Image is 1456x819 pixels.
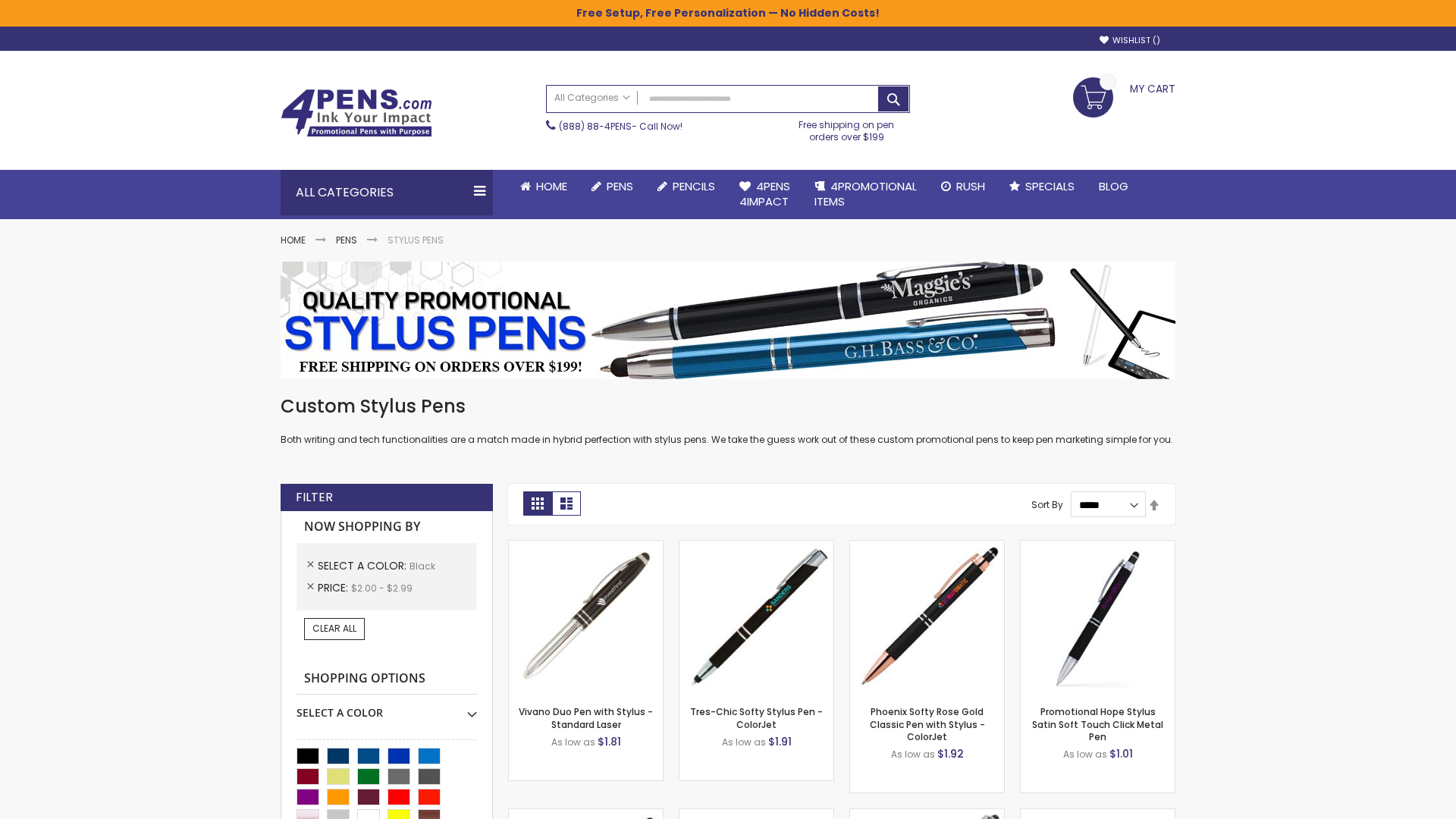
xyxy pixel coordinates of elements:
a: Pencils [645,170,727,203]
a: 4PROMOTIONALITEMS [802,170,929,219]
img: Phoenix Softy Rose Gold Classic Pen with Stylus - ColorJet-Black [850,541,1004,695]
div: Both writing and tech functionalities are a match made in hybrid perfection with stylus pens. We ... [281,394,1175,447]
a: Blog [1087,170,1141,203]
strong: Stylus Pens [388,234,444,246]
a: Vivano Duo Pen with Stylus - Standard Laser-Black [509,540,663,553]
span: As low as [1063,748,1107,761]
span: Pencils [673,178,715,194]
span: All Categories [554,92,630,104]
div: All Categories [281,170,493,215]
a: (888) 88-4PENS [559,120,632,133]
img: Stylus Pens [281,262,1175,379]
h1: Custom Stylus Pens [281,394,1175,419]
span: Clear All [312,622,356,635]
span: $2.00 - $2.99 [351,582,413,595]
span: Rush [956,178,985,194]
a: Phoenix Softy Rose Gold Classic Pen with Stylus - ColorJet [870,705,985,742]
span: $1.92 [937,746,964,761]
a: Vivano Duo Pen with Stylus - Standard Laser [519,705,653,730]
span: As low as [722,736,766,748]
a: 4Pens4impact [727,170,802,219]
div: Free shipping on pen orders over $199 [783,113,911,143]
img: Vivano Duo Pen with Stylus - Standard Laser-Black [509,541,663,695]
a: Phoenix Softy Rose Gold Classic Pen with Stylus - ColorJet-Black [850,540,1004,553]
span: Pens [607,178,633,194]
a: Promotional Hope Stylus Satin Soft Touch Click Metal Pen [1032,705,1163,742]
strong: Shopping Options [297,663,477,695]
span: Specials [1025,178,1075,194]
a: Wishlist [1100,35,1160,46]
a: Rush [929,170,997,203]
a: Pens [336,234,357,246]
a: Home [508,170,579,203]
div: Select A Color [297,695,477,720]
span: Price [318,580,351,595]
img: Tres-Chic Softy Stylus Pen - ColorJet-Black [679,541,833,695]
strong: Now Shopping by [297,511,477,543]
strong: Filter [296,489,333,506]
a: Promotional Hope Stylus Satin Soft Touch Click Metal Pen-Black [1021,540,1175,553]
span: Black [409,560,435,573]
span: Select A Color [318,558,409,573]
img: 4Pens Custom Pens and Promotional Products [281,89,432,137]
span: 4Pens 4impact [739,178,790,209]
span: As low as [551,736,595,748]
label: Sort By [1031,498,1063,511]
span: - Call Now! [559,120,682,133]
span: Blog [1099,178,1128,194]
span: As low as [891,748,935,761]
a: Tres-Chic Softy Stylus Pen - ColorJet-Black [679,540,833,553]
span: $1.81 [598,734,621,749]
img: Promotional Hope Stylus Satin Soft Touch Click Metal Pen-Black [1021,541,1175,695]
a: Home [281,234,306,246]
strong: Grid [523,491,552,516]
a: All Categories [547,86,638,111]
span: Home [536,178,567,194]
a: Clear All [304,618,365,639]
span: $1.91 [768,734,792,749]
a: Specials [997,170,1087,203]
span: 4PROMOTIONAL ITEMS [814,178,917,209]
span: $1.01 [1109,746,1133,761]
a: Pens [579,170,645,203]
a: Tres-Chic Softy Stylus Pen - ColorJet [690,705,823,730]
